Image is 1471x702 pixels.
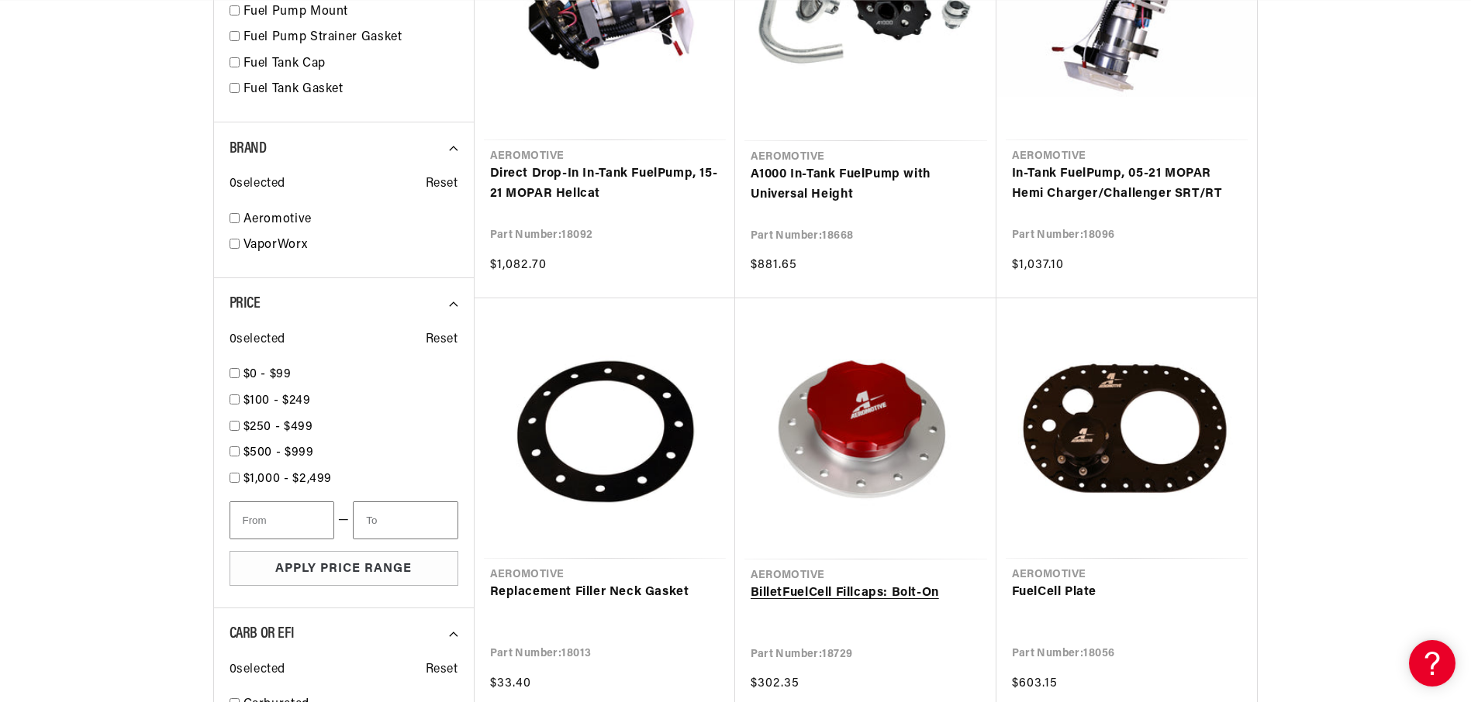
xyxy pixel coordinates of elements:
[230,330,285,350] span: 0 selected
[230,174,285,194] span: 0 selected
[338,511,350,531] span: —
[426,660,458,680] span: Reset
[243,210,458,230] a: Aeromotive
[243,446,314,459] span: $500 - $999
[243,28,458,48] a: Fuel Pump Strainer Gasket
[230,626,295,642] span: CARB or EFI
[230,660,285,680] span: 0 selected
[243,421,313,433] span: $250 - $499
[243,394,311,407] span: $100 - $249
[490,583,720,603] a: Replacement Filler Neck Gasket
[243,368,292,380] span: $0 - $99
[230,551,458,586] button: Apply Price Range
[1012,583,1241,603] a: FuelCell Plate
[243,80,458,100] a: Fuel Tank Gasket
[751,165,981,205] a: A1000 In-Tank FuelPump with Universal Height
[243,473,333,485] span: $1,000 - $2,499
[230,296,261,311] span: Price
[243,54,458,74] a: Fuel Tank Cap
[243,2,458,22] a: Fuel Pump Mount
[1012,164,1241,204] a: In-Tank FuelPump, 05-21 MOPAR Hemi Charger/Challenger SRT/RT
[230,141,267,157] span: Brand
[230,501,334,539] input: From
[243,236,458,256] a: VaporWorx
[426,174,458,194] span: Reset
[490,164,720,204] a: Direct Drop-In In-Tank FuelPump, 15-21 MOPAR Hellcat
[751,583,981,604] a: BilletFuelCell Fillcaps: Bolt-On
[426,330,458,350] span: Reset
[353,501,458,539] input: To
